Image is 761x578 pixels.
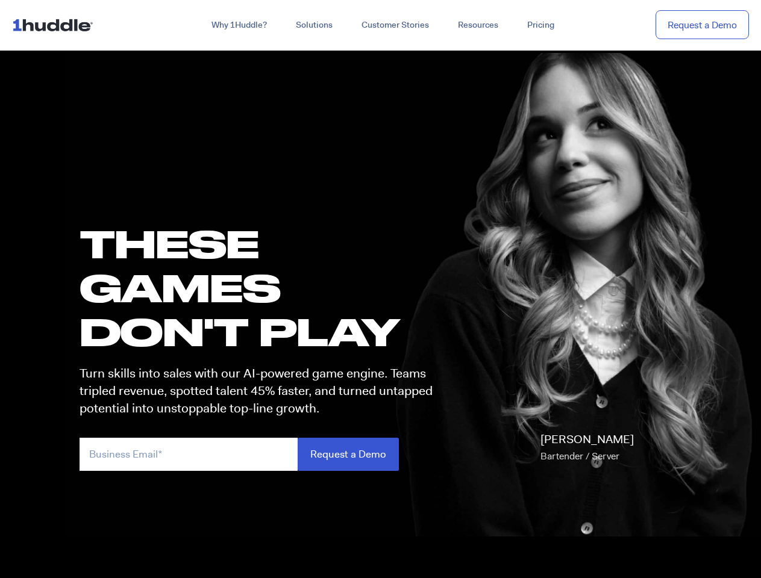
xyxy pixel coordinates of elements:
[80,438,298,471] input: Business Email*
[540,431,634,465] p: [PERSON_NAME]
[80,365,443,418] p: Turn skills into sales with our AI-powered game engine. Teams tripled revenue, spotted talent 45%...
[540,450,619,462] span: Bartender / Server
[12,13,98,36] img: ...
[80,222,443,354] h1: these GAMES DON'T PLAY
[281,14,347,36] a: Solutions
[298,438,399,471] input: Request a Demo
[656,10,749,40] a: Request a Demo
[347,14,443,36] a: Customer Stories
[443,14,513,36] a: Resources
[197,14,281,36] a: Why 1Huddle?
[513,14,569,36] a: Pricing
